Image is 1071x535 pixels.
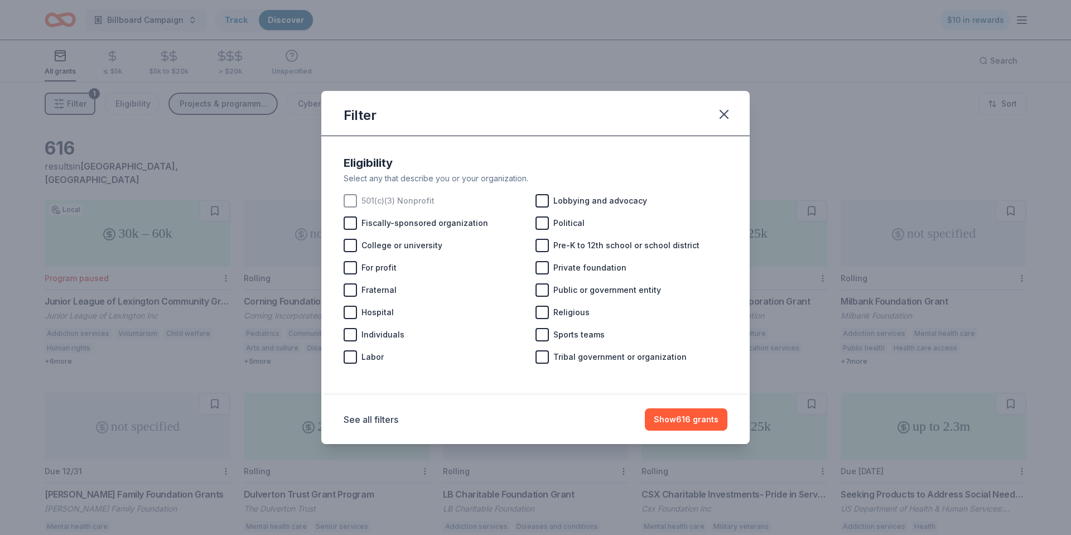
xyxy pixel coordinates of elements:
[344,172,727,185] div: Select any that describe you or your organization.
[361,194,435,208] span: 501(c)(3) Nonprofit
[553,350,687,364] span: Tribal government or organization
[645,408,727,431] button: Show616 grants
[553,261,626,274] span: Private foundation
[553,216,585,230] span: Political
[361,283,397,297] span: Fraternal
[361,261,397,274] span: For profit
[553,306,590,319] span: Religious
[344,154,727,172] div: Eligibility
[344,413,398,426] button: See all filters
[361,216,488,230] span: Fiscally-sponsored organization
[361,239,442,252] span: College or university
[553,194,647,208] span: Lobbying and advocacy
[553,283,661,297] span: Public or government entity
[361,328,404,341] span: Individuals
[361,306,394,319] span: Hospital
[553,239,699,252] span: Pre-K to 12th school or school district
[553,328,605,341] span: Sports teams
[344,107,377,124] div: Filter
[361,350,384,364] span: Labor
